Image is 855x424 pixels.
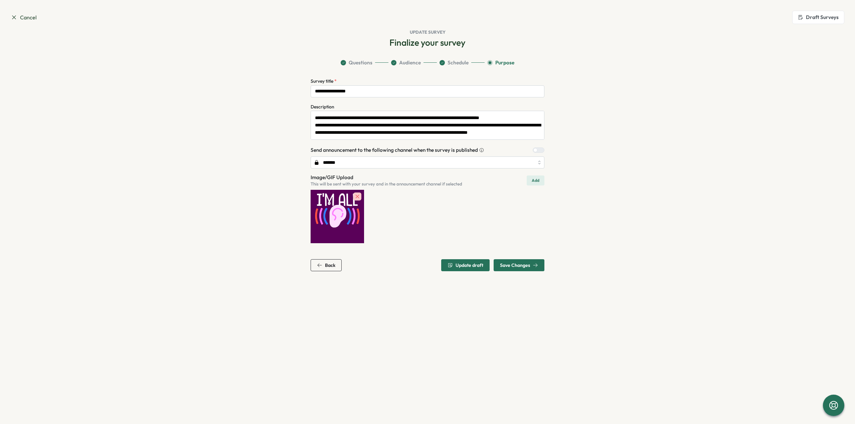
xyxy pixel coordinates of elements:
button: Audience [391,59,437,66]
div: Send announcement to the following channel when the survey is published [311,146,484,154]
button: Draft Surveys [792,11,844,24]
span: Update draft [456,263,483,268]
span: Add [532,176,539,185]
span: Save Changes [500,263,530,268]
span: Back [325,263,335,268]
img: announcement gif [311,190,364,243]
span: Purpose [495,59,514,66]
h2: Finalize your survey [389,37,466,48]
h1: Update Survey [11,29,844,35]
button: Purpose [487,59,514,66]
button: Back [311,259,342,271]
p: Image/GIF Upload [311,174,462,181]
span: Questions [349,59,372,66]
button: Update draft [441,259,490,271]
a: Cancel [11,13,37,22]
button: Add [527,175,544,185]
button: Schedule [440,59,485,66]
p: This will be sent with your survey and in the announcement channel if selected [311,181,462,187]
span: Audience [399,59,421,66]
span: Schedule [448,59,469,66]
button: Save Changes [494,259,544,271]
div: Description [311,103,334,111]
span: Survey title [311,78,334,84]
button: Questions [341,59,388,66]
